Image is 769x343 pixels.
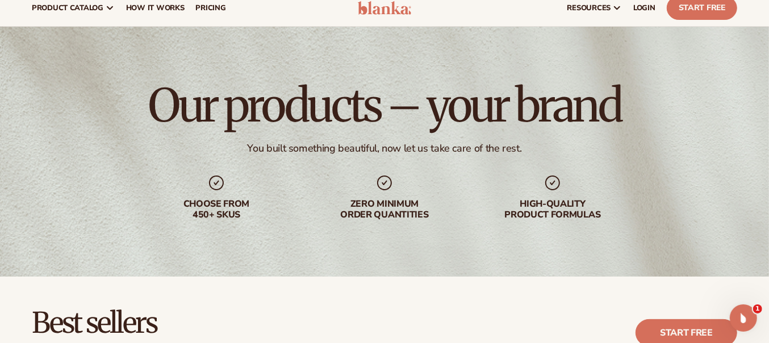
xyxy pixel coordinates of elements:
img: logo [358,1,411,15]
div: Zero minimum order quantities [312,199,457,220]
span: LOGIN [633,3,655,12]
span: pricing [195,3,225,12]
span: How It Works [126,3,185,12]
span: product catalog [32,3,103,12]
iframe: Intercom live chat [730,304,757,332]
span: resources [567,3,611,12]
div: You built something beautiful, now let us take care of the rest. [248,142,522,155]
div: Choose from 450+ Skus [144,199,289,220]
div: High-quality product formulas [480,199,625,220]
span: 1 [753,304,762,313]
h1: Our products – your brand [148,83,621,128]
h2: Best sellers [32,308,335,338]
